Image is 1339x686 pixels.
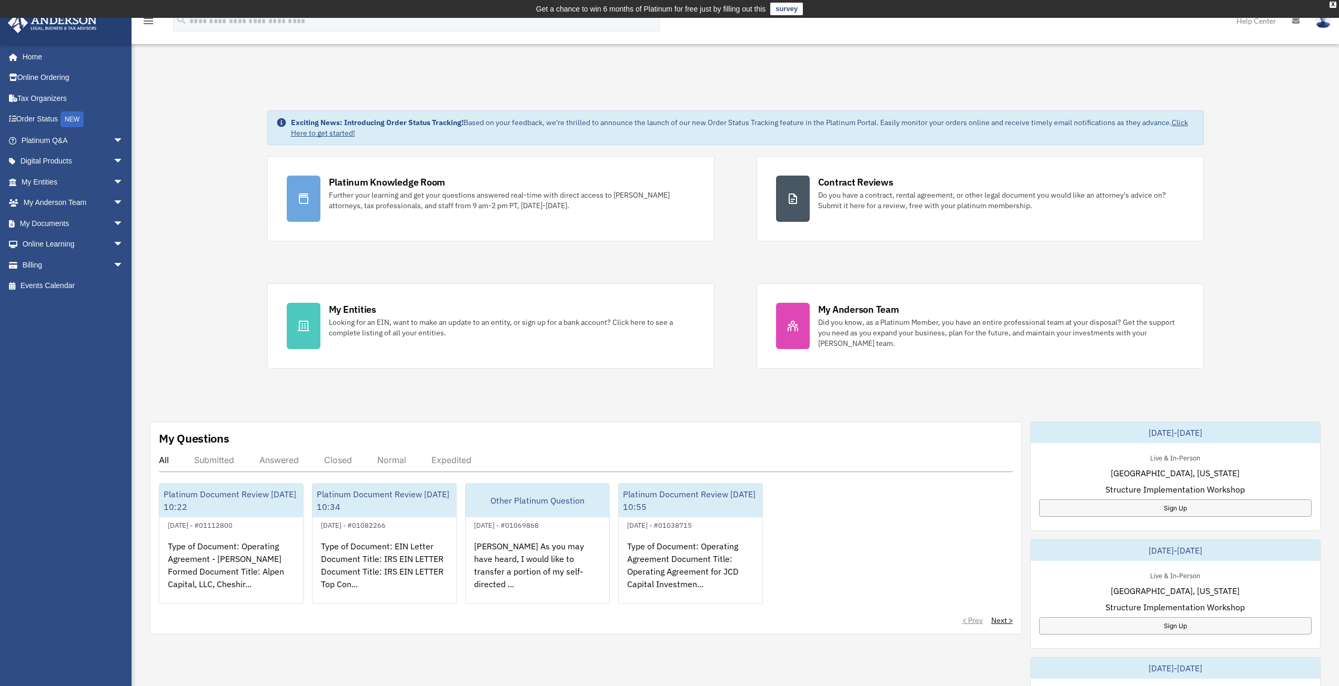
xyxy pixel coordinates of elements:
[536,3,766,15] div: Get a chance to win 6 months of Platinum for free just by filling out this
[313,531,456,613] div: Type of Document: EIN Letter Document Title: IRS EIN LETTER Document Title: IRS EIN LETTER Top Co...
[1031,540,1320,561] div: [DATE]-[DATE]
[113,151,134,172] span: arrow_drop_down
[1031,658,1320,679] div: [DATE]-[DATE]
[291,118,1188,138] a: Click Here to get started!
[7,151,139,172] a: Digital Productsarrow_drop_down
[7,109,139,130] a: Order StatusNEW
[267,283,714,368] a: My Entities Looking for an EIN, want to make an update to an entity, or sign up for a bank accoun...
[431,455,471,465] div: Expedited
[466,531,609,613] div: [PERSON_NAME] As you may have heard, I would like to transfer a portion of my self-directed ...
[7,213,139,234] a: My Documentsarrow_drop_down
[313,484,456,517] div: Platinum Document Review [DATE] 10:34
[159,531,303,613] div: Type of Document: Operating Agreement - [PERSON_NAME] Formed Document Title: Alpen Capital, LLC, ...
[757,156,1204,241] a: Contract Reviews Do you have a contract, rental agreement, or other legal document you would like...
[757,283,1204,368] a: My Anderson Team Did you know, as a Platinum Member, you have an entire professional team at your...
[113,130,134,151] span: arrow_drop_down
[7,88,139,109] a: Tax Organizers
[291,118,464,127] strong: Exciting News: Introducing Order Status Tracking!
[619,531,762,613] div: Type of Document: Operating Agreement Document Title: Operating Agreement for JCD Capital Investm...
[991,615,1013,626] a: Next >
[7,171,139,192] a: My Entitiesarrow_drop_down
[267,156,714,241] a: Platinum Knowledge Room Further your learning and get your questions answered real-time with dire...
[329,190,695,211] div: Further your learning and get your questions answered real-time with direct access to [PERSON_NAM...
[113,213,134,234] span: arrow_drop_down
[377,455,406,465] div: Normal
[7,254,139,275] a: Billingarrow_drop_down
[7,130,139,151] a: Platinum Q&Aarrow_drop_down
[1142,569,1209,580] div: Live & In-Person
[7,67,139,88] a: Online Ordering
[61,111,84,127] div: NEW
[1031,422,1320,443] div: [DATE]-[DATE]
[291,117,1195,138] div: Based on your feedback, we're thrilled to announce the launch of our new Order Status Tracking fe...
[113,254,134,276] span: arrow_drop_down
[7,234,139,255] a: Online Learningarrow_drop_down
[113,171,134,193] span: arrow_drop_down
[1330,2,1336,8] div: close
[818,176,893,189] div: Contract Reviews
[818,303,899,316] div: My Anderson Team
[159,455,169,465] div: All
[466,484,609,517] div: Other Platinum Question
[1142,452,1209,463] div: Live & In-Person
[466,519,547,530] div: [DATE] - #01069868
[770,3,803,15] a: survey
[5,13,100,33] img: Anderson Advisors Platinum Portal
[818,190,1184,211] div: Do you have a contract, rental agreement, or other legal document you would like an attorney's ad...
[1111,585,1240,597] span: [GEOGRAPHIC_DATA], [US_STATE]
[1105,601,1245,613] span: Structure Implementation Workshop
[1105,483,1245,496] span: Structure Implementation Workshop
[142,15,155,27] i: menu
[113,234,134,255] span: arrow_drop_down
[1039,499,1312,517] a: Sign Up
[7,192,139,213] a: My Anderson Teamarrow_drop_down
[113,192,134,214] span: arrow_drop_down
[142,18,155,27] a: menu
[619,519,700,530] div: [DATE] - #01038715
[818,317,1184,349] div: Did you know, as a Platinum Member, you have an entire professional team at your disposal? Get th...
[159,431,229,446] div: My Questions
[7,46,134,67] a: Home
[313,519,394,530] div: [DATE] - #01082266
[7,275,139,296] a: Events Calendar
[194,455,234,465] div: Submitted
[329,303,376,316] div: My Entities
[1039,617,1312,634] a: Sign Up
[329,317,695,338] div: Looking for an EIN, want to make an update to an entity, or sign up for a bank account? Click her...
[1315,13,1331,28] img: User Pic
[324,455,352,465] div: Closed
[176,14,187,26] i: search
[159,483,304,604] a: Platinum Document Review [DATE] 10:22[DATE] - #01112800Type of Document: Operating Agreement - [P...
[159,519,241,530] div: [DATE] - #01112800
[465,483,610,604] a: Other Platinum Question[DATE] - #01069868[PERSON_NAME] As you may have heard, I would like to tra...
[329,176,446,189] div: Platinum Knowledge Room
[619,484,762,517] div: Platinum Document Review [DATE] 10:55
[618,483,763,604] a: Platinum Document Review [DATE] 10:55[DATE] - #01038715Type of Document: Operating Agreement Docu...
[1111,467,1240,479] span: [GEOGRAPHIC_DATA], [US_STATE]
[259,455,299,465] div: Answered
[159,484,303,517] div: Platinum Document Review [DATE] 10:22
[312,483,457,604] a: Platinum Document Review [DATE] 10:34[DATE] - #01082266Type of Document: EIN Letter Document Titl...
